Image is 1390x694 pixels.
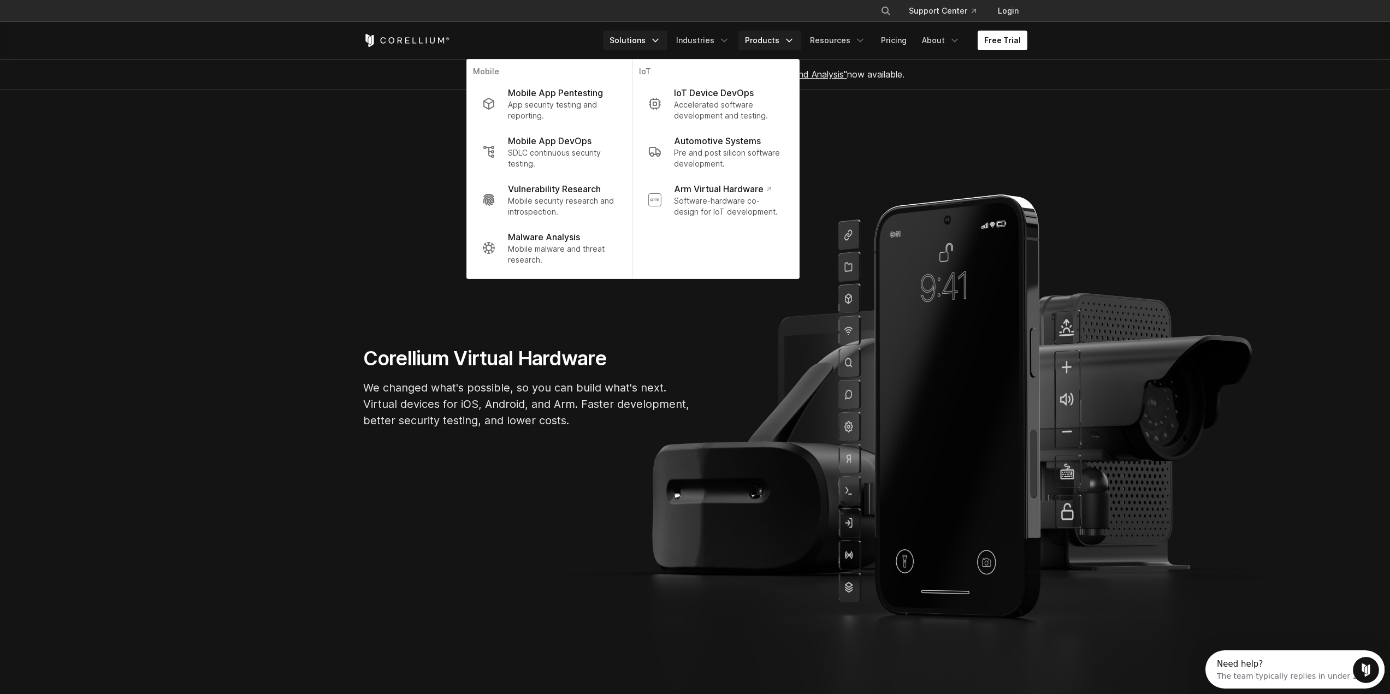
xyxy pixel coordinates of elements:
a: Products [738,31,801,50]
a: Pricing [874,31,913,50]
p: Pre and post silicon software development. [674,147,783,169]
p: Mobile [473,66,625,80]
h1: Corellium Virtual Hardware [363,346,691,371]
a: Vulnerability Research Mobile security research and introspection. [473,176,625,224]
button: Search [876,1,896,21]
a: Solutions [603,31,667,50]
div: Navigation Menu [867,1,1027,21]
a: Malware Analysis Mobile malware and threat research. [473,224,625,272]
a: Resources [803,31,872,50]
iframe: Intercom live chat [1353,657,1379,683]
iframe: Intercom live chat discovery launcher [1205,650,1385,689]
div: Need help? [11,9,157,18]
div: Open Intercom Messenger [4,4,189,34]
a: Industries [670,31,736,50]
p: Mobile security research and introspection. [508,195,617,217]
p: Mobile App DevOps [508,134,592,147]
p: We changed what's possible, so you can build what's next. Virtual devices for iOS, Android, and A... [363,379,691,429]
p: IoT [639,66,792,80]
p: SDLC continuous security testing. [508,147,617,169]
p: Malware Analysis [508,230,580,244]
a: IoT Device DevOps Accelerated software development and testing. [639,80,792,128]
a: Login [989,1,1027,21]
p: Accelerated software development and testing. [674,99,783,121]
a: About [915,31,967,50]
p: Vulnerability Research [508,182,601,195]
a: Mobile App Pentesting App security testing and reporting. [473,80,625,128]
p: Software-hardware co-design for IoT development. [674,195,783,217]
p: App security testing and reporting. [508,99,617,121]
p: Arm Virtual Hardware [674,182,771,195]
div: Navigation Menu [603,31,1027,50]
p: Mobile App Pentesting [508,86,603,99]
a: Mobile App DevOps SDLC continuous security testing. [473,128,625,176]
div: The team typically replies in under 1h [11,18,157,29]
p: IoT Device DevOps [674,86,754,99]
a: Arm Virtual Hardware Software-hardware co-design for IoT development. [639,176,792,224]
p: Mobile malware and threat research. [508,244,617,265]
a: Automotive Systems Pre and post silicon software development. [639,128,792,176]
a: Corellium Home [363,34,450,47]
a: Support Center [900,1,985,21]
a: Free Trial [978,31,1027,50]
p: Automotive Systems [674,134,761,147]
